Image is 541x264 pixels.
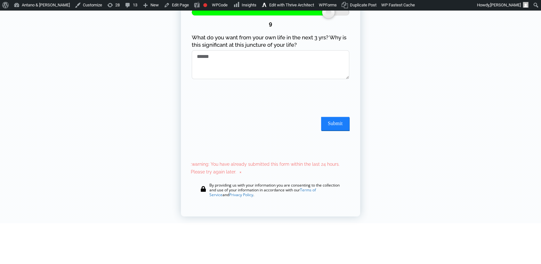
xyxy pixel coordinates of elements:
div: 9 [192,20,349,28]
label: What do you want from your own life in the next 3 yrs? Why is this significant at this juncture o... [192,34,349,49]
span: × [238,169,243,174]
a: Terms of Service [209,187,316,197]
a: Privacy Policy [229,192,253,197]
textarea: What do you want from your own life in the next 3 yrs? Why is this significant at this juncture o... [192,50,349,79]
iframe: reCAPTCHA [192,85,289,110]
button: Submit [321,117,349,130]
span: [PERSON_NAME] [490,3,521,7]
div: By providing us with your information you are consenting to the collection and use of your inform... [209,183,344,197]
span: Insights [242,3,256,7]
div: Focus keyphrase not set [203,3,207,7]
span: :warning: You have already submitted this form within the last 24 hours. Please try again later. [191,162,340,174]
